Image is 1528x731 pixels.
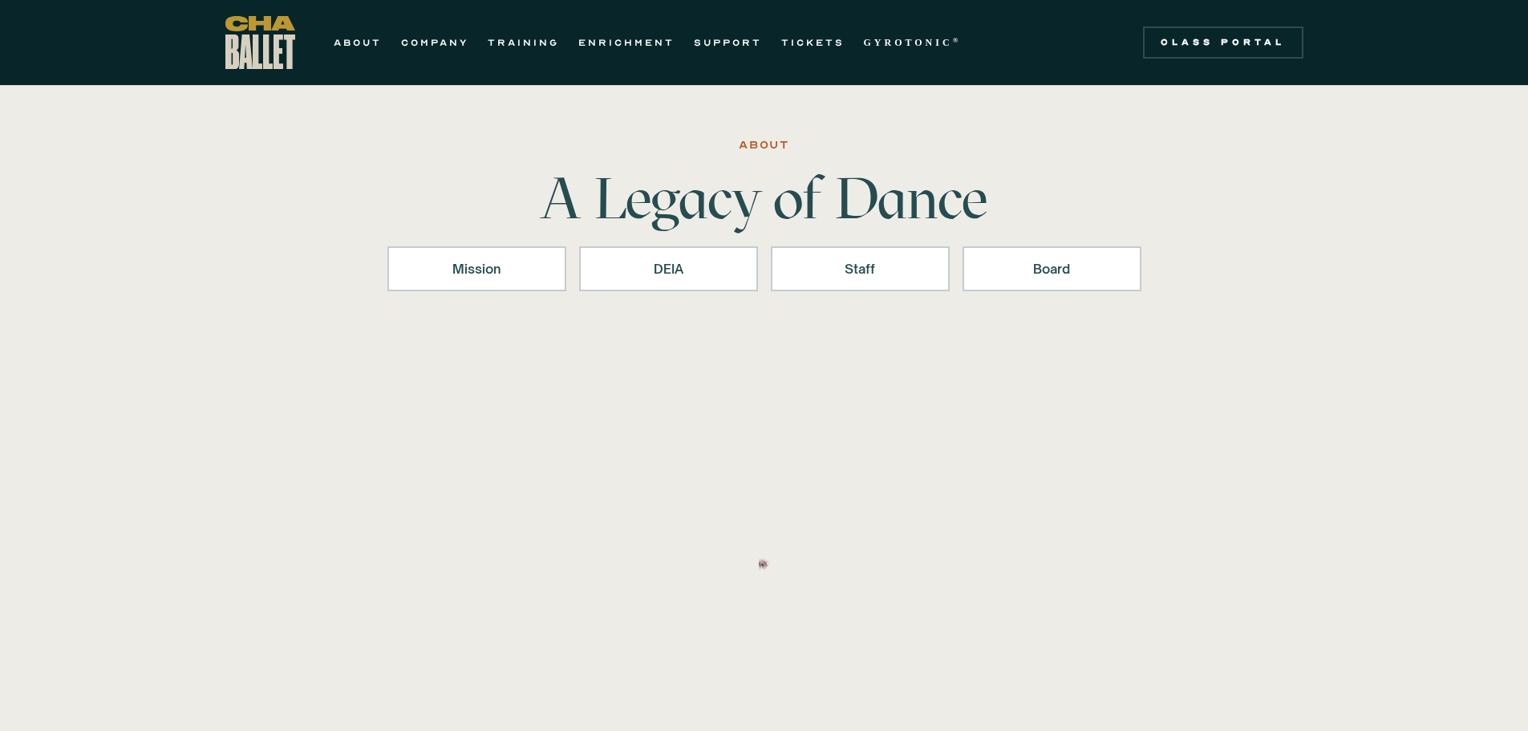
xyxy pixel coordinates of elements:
a: Board [963,246,1141,291]
a: Staff [771,246,950,291]
a: SUPPORT [694,33,762,52]
a: Mission [387,246,566,291]
div: ABOUT [739,136,789,155]
div: Mission [408,259,545,278]
a: DEIA [579,246,758,291]
a: COMPANY [401,33,468,52]
div: Staff [792,259,929,278]
h1: A Legacy of Dance [514,169,1015,227]
a: Class Portal [1143,26,1303,59]
a: home [225,16,295,69]
a: ENRICHMENT [578,33,675,52]
strong: GYROTONIC [864,37,953,48]
a: TICKETS [781,33,845,52]
a: ABOUT [334,33,382,52]
div: Class Portal [1153,36,1294,49]
a: TRAINING [488,33,559,52]
a: GYROTONIC® [864,33,962,52]
sup: ® [953,36,962,44]
div: Board [983,259,1121,278]
div: DEIA [600,259,737,278]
